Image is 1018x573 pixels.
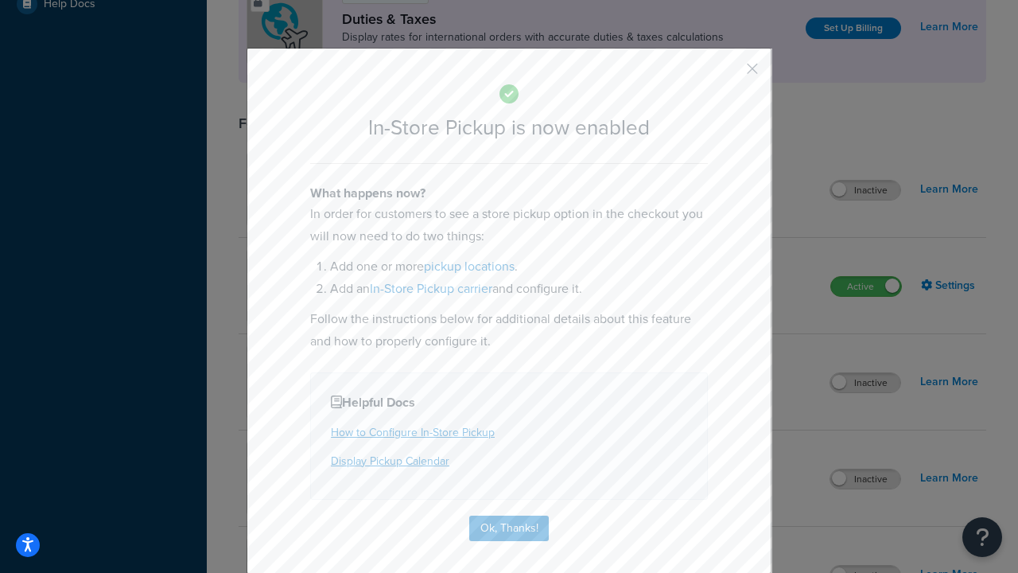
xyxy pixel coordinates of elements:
p: In order for customers to see a store pickup option in the checkout you will now need to do two t... [310,203,708,248]
a: Display Pickup Calendar [331,453,449,470]
h4: What happens now? [310,184,708,203]
li: Add an and configure it. [330,278,708,300]
li: Add one or more . [330,255,708,278]
h2: In-Store Pickup is now enabled [310,116,708,139]
p: Follow the instructions below for additional details about this feature and how to properly confi... [310,308,708,353]
a: How to Configure In-Store Pickup [331,424,495,441]
a: pickup locations [424,257,515,275]
button: Ok, Thanks! [469,516,549,541]
a: In-Store Pickup carrier [370,279,492,298]
h4: Helpful Docs [331,393,687,412]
